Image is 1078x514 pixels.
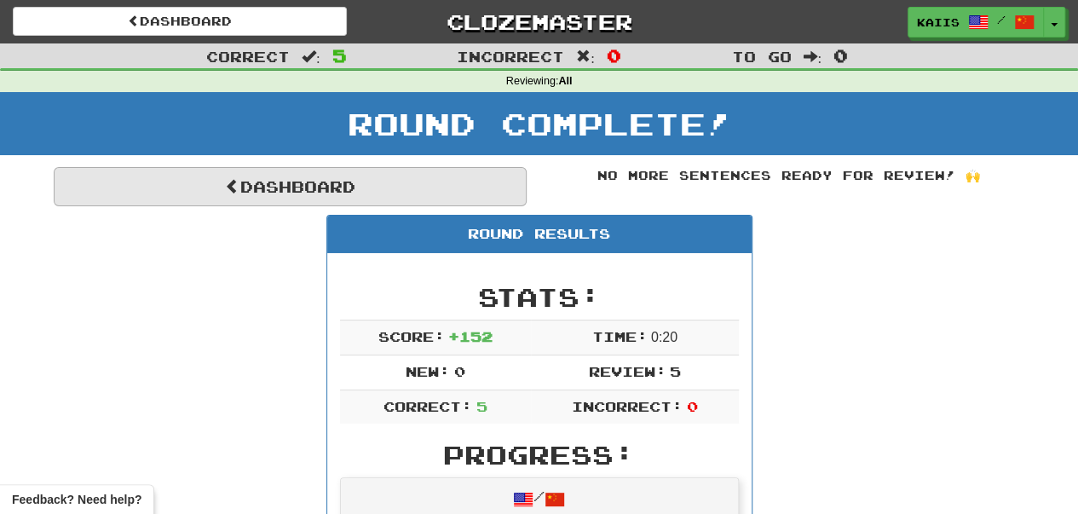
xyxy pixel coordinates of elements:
span: 0 [453,363,464,379]
span: Correct: [383,398,472,414]
h1: Round Complete! [6,107,1072,141]
span: + 152 [448,328,493,344]
span: Incorrect [457,48,564,65]
span: : [803,49,821,64]
span: / [997,14,1006,26]
a: Dashboard [13,7,347,36]
span: 0 [607,45,621,66]
span: Review: [588,363,666,379]
span: 0 [833,45,848,66]
span: Open feedback widget [12,491,141,508]
span: kaiis [917,14,960,30]
h2: Stats: [340,283,739,311]
div: Round Results [327,216,752,253]
span: : [576,49,595,64]
a: Clozemaster [372,7,706,37]
a: Dashboard [54,167,527,206]
span: Correct [206,48,290,65]
span: 0 [686,398,697,414]
a: kaiis / [908,7,1044,38]
h2: Progress: [340,441,739,469]
span: Time: [591,328,647,344]
span: Score: [378,328,444,344]
span: 5 [332,45,347,66]
div: No more sentences ready for review! 🙌 [552,167,1025,184]
span: To go [731,48,791,65]
strong: All [558,75,572,87]
span: 0 : 20 [651,330,677,344]
span: 5 [670,363,681,379]
span: Incorrect: [572,398,683,414]
span: New: [406,363,450,379]
span: : [302,49,320,64]
span: 5 [476,398,487,414]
